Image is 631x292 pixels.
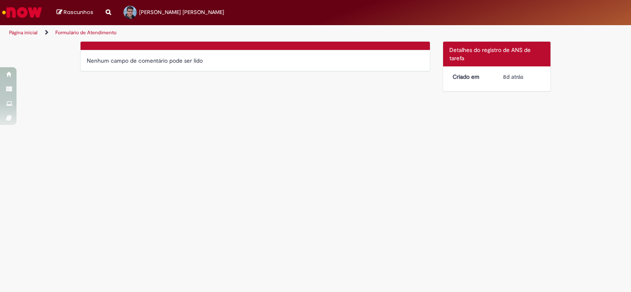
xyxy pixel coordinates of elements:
dt: Criado em [446,73,497,81]
ul: Trilhas de página [6,25,415,40]
span: Rascunhos [64,8,93,16]
span: Detalhes do registro de ANS de tarefa [449,46,531,62]
a: Página inicial [9,29,38,36]
div: Nenhum campo de comentário pode ser lido [87,57,424,65]
a: Formulário de Atendimento [55,29,116,36]
img: ServiceNow [1,4,43,21]
span: 8d atrás [503,73,523,80]
a: Rascunhos [57,9,93,16]
time: 22/08/2025 09:14:42 [503,73,523,80]
span: [PERSON_NAME] [PERSON_NAME] [139,9,224,16]
div: 22/08/2025 09:14:42 [503,73,541,81]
